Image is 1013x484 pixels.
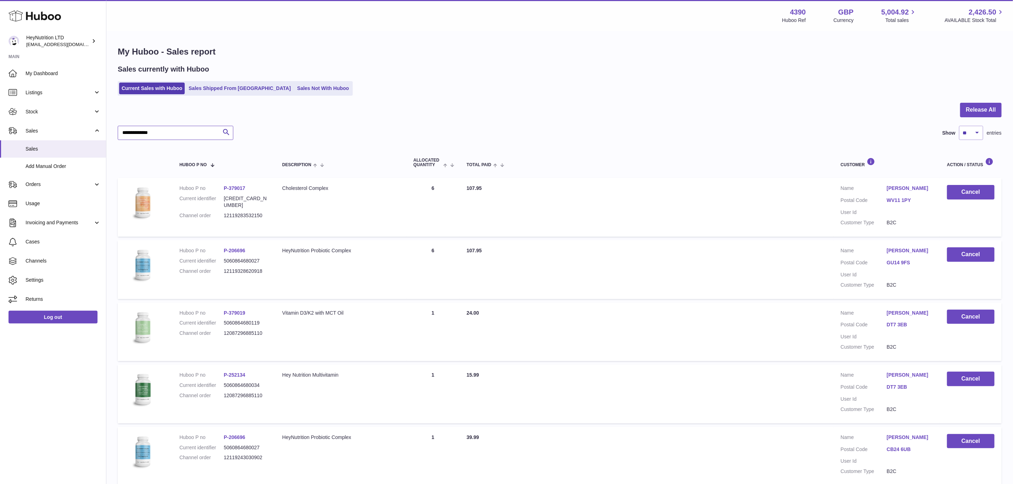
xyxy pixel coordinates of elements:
img: 43901725567703.jpeg [125,434,160,469]
strong: GBP [838,7,853,17]
a: DT7 3EB [887,384,933,390]
dt: Huboo P no [179,310,224,316]
span: Settings [26,277,101,283]
div: Action / Status [947,158,995,167]
a: DT7 3EB [887,321,933,328]
dt: Customer Type [841,282,887,288]
dt: Name [841,372,887,380]
span: Total paid [467,163,491,167]
span: Huboo P no [179,163,207,167]
a: 2,426.50 AVAILABLE Stock Total [945,7,1004,24]
div: Vitamin D3/K2 with MCT Oil [282,310,399,316]
dt: Current identifier [179,320,224,326]
span: Returns [26,296,101,303]
dd: B2C [887,468,933,475]
dt: Postal Code [841,384,887,392]
div: Currency [834,17,854,24]
span: 2,426.50 [969,7,996,17]
img: 43901725567703.jpeg [125,247,160,283]
span: entries [987,130,1002,136]
dt: Huboo P no [179,434,224,441]
span: Total sales [885,17,917,24]
dt: Current identifier [179,195,224,209]
div: HeyNutrition Probiotic Complex [282,247,399,254]
span: My Dashboard [26,70,101,77]
dd: B2C [887,406,933,413]
span: 5,004.92 [881,7,909,17]
dt: Huboo P no [179,247,224,254]
dt: Current identifier [179,444,224,451]
span: AVAILABLE Stock Total [945,17,1004,24]
dd: B2C [887,219,933,226]
dd: 12087296885110 [224,330,268,337]
dt: Postal Code [841,259,887,268]
dt: User Id [841,333,887,340]
td: 6 [406,178,460,237]
span: Description [282,163,311,167]
a: [PERSON_NAME] [887,372,933,378]
dd: 12119283532150 [224,212,268,219]
dt: Postal Code [841,446,887,455]
span: Sales [26,128,93,134]
span: Usage [26,200,101,207]
dt: Channel order [179,454,224,461]
dt: Customer Type [841,406,887,413]
img: 43901725566350.jpg [125,185,160,220]
div: HeyNutrition LTD [26,34,90,48]
dt: Name [841,434,887,443]
dd: 5060864680119 [224,320,268,326]
label: Show [942,130,956,136]
strong: 4390 [790,7,806,17]
button: Release All [960,103,1002,117]
dt: Name [841,310,887,318]
h2: Sales currently with Huboo [118,64,209,74]
td: 1 [406,365,460,423]
td: 1 [406,303,460,361]
dt: Name [841,185,887,193]
dt: Name [841,247,887,256]
span: 39.99 [467,434,479,440]
span: [EMAIL_ADDRESS][DOMAIN_NAME] [26,41,104,47]
button: Cancel [947,372,995,386]
dd: 12119328620918 [224,268,268,275]
a: [PERSON_NAME] [887,247,933,254]
dt: Customer Type [841,468,887,475]
a: P-206696 [224,248,245,253]
a: GU14 9FS [887,259,933,266]
img: 43901725566257.jpg [125,310,160,345]
td: 6 [406,240,460,299]
div: Customer [841,158,933,167]
div: HeyNutrition Probiotic Complex [282,434,399,441]
span: Invoicing and Payments [26,219,93,226]
span: Orders [26,181,93,188]
dt: Huboo P no [179,372,224,378]
dd: 5060864680034 [224,382,268,389]
dt: Huboo P no [179,185,224,192]
dd: 12087296885110 [224,392,268,399]
dd: [CREDIT_CARD_NUMBER] [224,195,268,209]
div: Cholesterol Complex [282,185,399,192]
a: P-379019 [224,310,245,316]
dt: Channel order [179,392,224,399]
button: Cancel [947,247,995,262]
a: P-206696 [224,434,245,440]
a: Sales Not With Huboo [295,83,351,94]
dt: Postal Code [841,321,887,330]
dt: Channel order [179,330,224,337]
dt: User Id [841,271,887,278]
span: Cases [26,238,101,245]
a: Log out [9,311,98,323]
dt: Current identifier [179,258,224,264]
span: Add Manual Order [26,163,101,170]
span: 15.99 [467,372,479,378]
a: [PERSON_NAME] [887,185,933,192]
h1: My Huboo - Sales report [118,46,1002,57]
dt: Channel order [179,212,224,219]
dd: B2C [887,282,933,288]
span: Listings [26,89,93,96]
div: Hey Nutrition Multivitamin [282,372,399,378]
dd: 5060864680027 [224,444,268,451]
img: info@heynutrition.com [9,36,19,46]
dt: Postal Code [841,197,887,206]
button: Cancel [947,434,995,449]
